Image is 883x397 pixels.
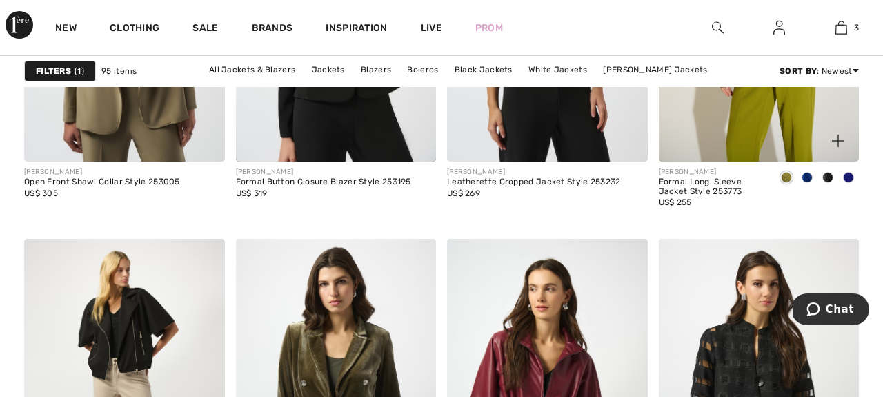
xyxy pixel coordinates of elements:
[421,21,442,35] a: Live
[326,22,387,37] span: Inspiration
[811,19,871,36] a: 3
[75,65,84,77] span: 1
[6,11,33,39] img: 1ère Avenue
[354,61,398,79] a: Blazers
[202,61,302,79] a: All Jackets & Blazers
[522,61,594,79] a: White Jackets
[236,188,268,198] span: US$ 319
[596,61,714,79] a: [PERSON_NAME] Jackets
[236,177,411,187] div: Formal Button Closure Blazer Style 253195
[835,19,847,36] img: My Bag
[36,65,71,77] strong: Filters
[797,167,817,190] div: Royal Sapphire 163
[793,293,869,328] iframe: Opens a widget where you can chat to one of our agents
[447,177,621,187] div: Leatherette Cropped Jacket Style 253232
[192,22,218,37] a: Sale
[780,66,817,76] strong: Sort By
[659,167,766,177] div: [PERSON_NAME]
[24,167,180,177] div: [PERSON_NAME]
[382,79,465,97] a: [PERSON_NAME]
[712,19,724,36] img: search the website
[24,188,58,198] span: US$ 305
[475,21,503,35] a: Prom
[110,22,159,37] a: Clothing
[24,177,180,187] div: Open Front Shawl Collar Style 253005
[55,22,77,37] a: New
[659,177,766,197] div: Formal Long-Sleeve Jacket Style 253773
[236,167,411,177] div: [PERSON_NAME]
[832,135,844,147] img: plus_v2.svg
[400,61,445,79] a: Boleros
[854,21,859,34] span: 3
[447,188,480,198] span: US$ 269
[776,167,797,190] div: Fern
[252,22,293,37] a: Brands
[305,61,352,79] a: Jackets
[659,197,692,207] span: US$ 255
[762,19,796,37] a: Sign In
[448,61,519,79] a: Black Jackets
[773,19,785,36] img: My Info
[447,167,621,177] div: [PERSON_NAME]
[101,65,137,77] span: 95 items
[780,65,859,77] div: : Newest
[817,167,838,190] div: Black
[467,79,535,97] a: Blue Jackets
[838,167,859,190] div: Midnight Blue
